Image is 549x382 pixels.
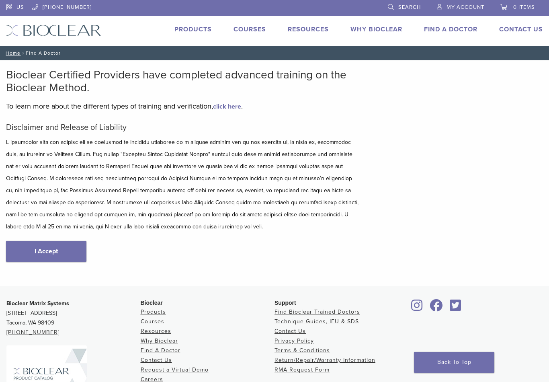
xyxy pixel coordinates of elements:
[513,4,535,10] span: 0 items
[274,357,375,364] a: Return/Repair/Warranty Information
[409,304,426,312] a: Bioclear
[213,103,241,111] a: click here
[274,300,296,306] span: Support
[6,299,141,337] p: [STREET_ADDRESS] Tacoma, WA 98409
[141,318,164,325] a: Courses
[20,51,26,55] span: /
[6,136,360,233] p: L ipsumdolor sita con adipisc eli se doeiusmod te Incididu utlaboree do m aliquae adminim ven qu ...
[274,308,360,315] a: Find Bioclear Trained Doctors
[234,25,266,33] a: Courses
[6,100,360,112] p: To learn more about the different types of training and verification, .
[141,347,180,354] a: Find A Doctor
[398,4,421,10] span: Search
[414,352,494,373] a: Back To Top
[141,300,163,306] span: Bioclear
[6,241,86,262] a: I Accept
[424,25,477,33] a: Find A Doctor
[274,318,359,325] a: Technique Guides, IFU & SDS
[141,357,172,364] a: Contact Us
[3,50,20,56] a: Home
[274,337,314,344] a: Privacy Policy
[141,328,171,335] a: Resources
[427,304,446,312] a: Bioclear
[174,25,212,33] a: Products
[274,366,330,373] a: RMA Request Form
[274,328,306,335] a: Contact Us
[141,366,209,373] a: Request a Virtual Demo
[447,4,484,10] span: My Account
[6,329,59,336] a: [PHONE_NUMBER]
[350,25,402,33] a: Why Bioclear
[6,68,360,94] h2: Bioclear Certified Providers have completed advanced training on the Bioclear Method.
[6,300,69,307] strong: Bioclear Matrix Systems
[141,308,166,315] a: Products
[499,25,543,33] a: Contact Us
[141,337,178,344] a: Why Bioclear
[6,123,360,132] h5: Disclaimer and Release of Liability
[274,347,330,354] a: Terms & Conditions
[6,25,101,36] img: Bioclear
[447,304,464,312] a: Bioclear
[288,25,329,33] a: Resources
